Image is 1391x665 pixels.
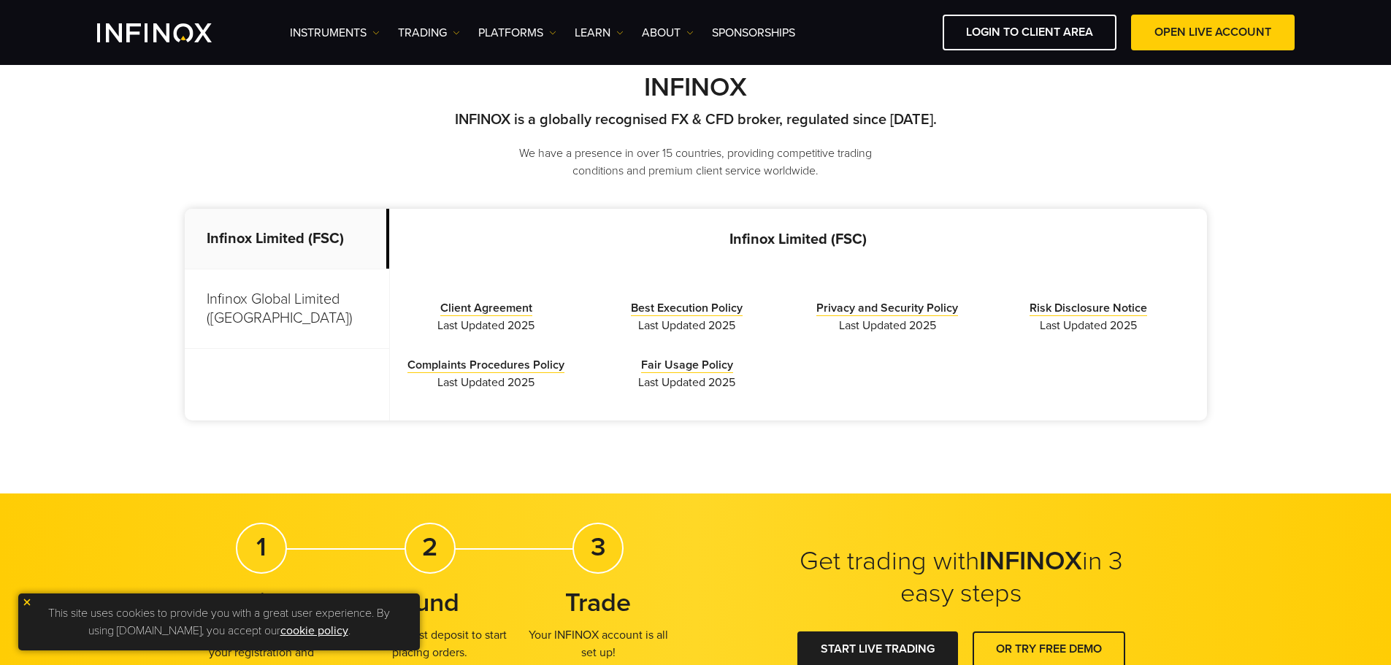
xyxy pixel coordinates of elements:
[256,531,267,563] strong: 1
[779,545,1144,610] h2: Get trading with in 3 easy steps
[390,231,1207,248] p: Infinox Limited (FSC)
[979,545,1082,577] strong: INFINOX
[185,209,389,269] p: Infinox Limited (FSC)
[597,317,776,334] span: Last Updated 2025
[521,626,675,661] p: Your INFINOX account is all set up!
[26,601,413,643] p: This site uses cookies to provide you with a great user experience. By using [DOMAIN_NAME], you a...
[641,358,733,373] a: Fair Usage Policy
[97,23,246,42] a: INFINOX Logo
[185,269,389,349] p: Infinox Global Limited ([GEOGRAPHIC_DATA])
[353,626,507,661] p: Make your first deposit to start placing orders.
[455,111,937,128] strong: INFINOX is a globally recognised FX & CFD broker, regulated since [DATE].
[397,374,576,391] span: Last Updated 2025
[597,374,776,391] span: Last Updated 2025
[290,24,380,42] a: Instruments
[943,15,1116,50] a: LOGIN TO CLIENT AREA
[478,24,556,42] a: PLATFORMS
[1131,15,1295,50] a: OPEN LIVE ACCOUNT
[407,358,564,373] a: Complaints Procedures Policy
[565,587,631,618] strong: Trade
[400,587,459,618] strong: Fund
[440,301,532,316] a: Client Agreement
[422,531,437,563] strong: 2
[644,72,747,103] strong: INFINOX
[816,301,958,316] a: Privacy and Security Policy
[999,317,1178,334] span: Last Updated 2025
[22,597,32,607] img: yellow close icon
[798,317,977,334] span: Last Updated 2025
[213,587,310,618] strong: Register
[575,24,624,42] a: Learn
[280,623,348,638] a: cookie policy
[712,24,795,42] a: SPONSORSHIPS
[631,301,743,316] a: Best Execution Policy
[495,145,897,180] p: We have a presence in over 15 countries, providing competitive trading conditions and premium cli...
[398,24,460,42] a: TRADING
[642,24,694,42] a: ABOUT
[397,317,576,334] span: Last Updated 2025
[1030,301,1147,316] a: Risk Disclosure Notice
[591,531,606,563] strong: 3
